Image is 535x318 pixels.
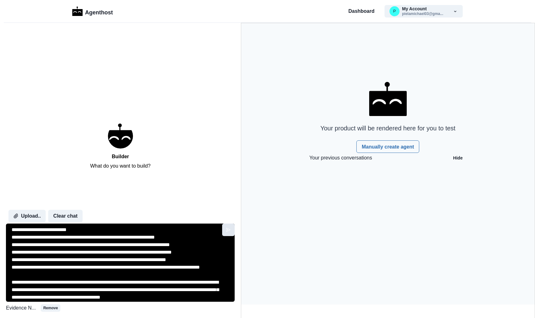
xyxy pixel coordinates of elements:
a: LogoAgenthost [72,6,113,17]
p: Evidence N... [6,304,36,312]
p: Your product will be rendered here for you to test [320,124,456,133]
a: Dashboard [348,8,374,15]
a: Manually create agent [356,140,419,153]
img: AgentHost Logo [369,82,407,116]
button: Hide [449,153,466,163]
p: What do you want to build? [90,162,150,170]
button: Upload.. [8,210,46,222]
h2: Builder [112,154,129,159]
p: Agenthost [85,6,113,17]
button: pielamichael03@gmail.comMy Accountpielamichael03@gma... [385,5,463,18]
button: Send message [222,224,235,236]
img: Builder logo [108,124,133,149]
button: Remove [41,304,60,312]
img: Logo [72,7,83,16]
p: Your previous conversations [309,154,372,162]
button: Clear chat [48,210,82,222]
